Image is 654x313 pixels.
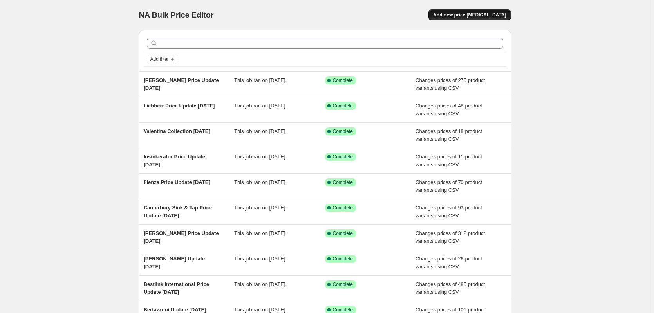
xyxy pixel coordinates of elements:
[416,128,482,142] span: Changes prices of 18 product variants using CSV
[234,256,287,262] span: This job ran on [DATE].
[144,230,219,244] span: [PERSON_NAME] Price Update [DATE]
[333,205,353,211] span: Complete
[428,9,511,20] button: Add new price [MEDICAL_DATA]
[333,281,353,288] span: Complete
[234,179,287,185] span: This job ran on [DATE].
[416,103,482,116] span: Changes prices of 48 product variants using CSV
[139,11,214,19] span: NA Bulk Price Editor
[144,281,210,295] span: Bestlink International Price Update [DATE]
[144,128,210,134] span: Valentina Collection [DATE]
[234,103,287,109] span: This job ran on [DATE].
[416,230,485,244] span: Changes prices of 312 product variants using CSV
[416,179,482,193] span: Changes prices of 70 product variants using CSV
[144,77,219,91] span: [PERSON_NAME] Price Update [DATE]
[416,77,485,91] span: Changes prices of 275 product variants using CSV
[333,179,353,186] span: Complete
[234,154,287,160] span: This job ran on [DATE].
[416,205,482,218] span: Changes prices of 93 product variants using CSV
[144,307,206,313] span: Bertazzoni Update [DATE]
[150,56,169,62] span: Add filter
[234,230,287,236] span: This job ran on [DATE].
[234,205,287,211] span: This job ran on [DATE].
[234,128,287,134] span: This job ran on [DATE].
[144,205,212,218] span: Canterbury Sink & Tap Price Update [DATE]
[333,128,353,135] span: Complete
[416,281,485,295] span: Changes prices of 485 product variants using CSV
[416,256,482,269] span: Changes prices of 26 product variants using CSV
[333,77,353,84] span: Complete
[333,103,353,109] span: Complete
[144,256,205,269] span: [PERSON_NAME] Update [DATE]
[333,230,353,237] span: Complete
[333,307,353,313] span: Complete
[416,154,482,167] span: Changes prices of 11 product variants using CSV
[234,77,287,83] span: This job ran on [DATE].
[144,103,215,109] span: Liebherr Price Update [DATE]
[147,55,178,64] button: Add filter
[333,154,353,160] span: Complete
[144,179,210,185] span: Fienza Price Update [DATE]
[234,281,287,287] span: This job ran on [DATE].
[433,12,506,18] span: Add new price [MEDICAL_DATA]
[333,256,353,262] span: Complete
[144,154,206,167] span: Insinkerator Price Update [DATE]
[234,307,287,313] span: This job ran on [DATE].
